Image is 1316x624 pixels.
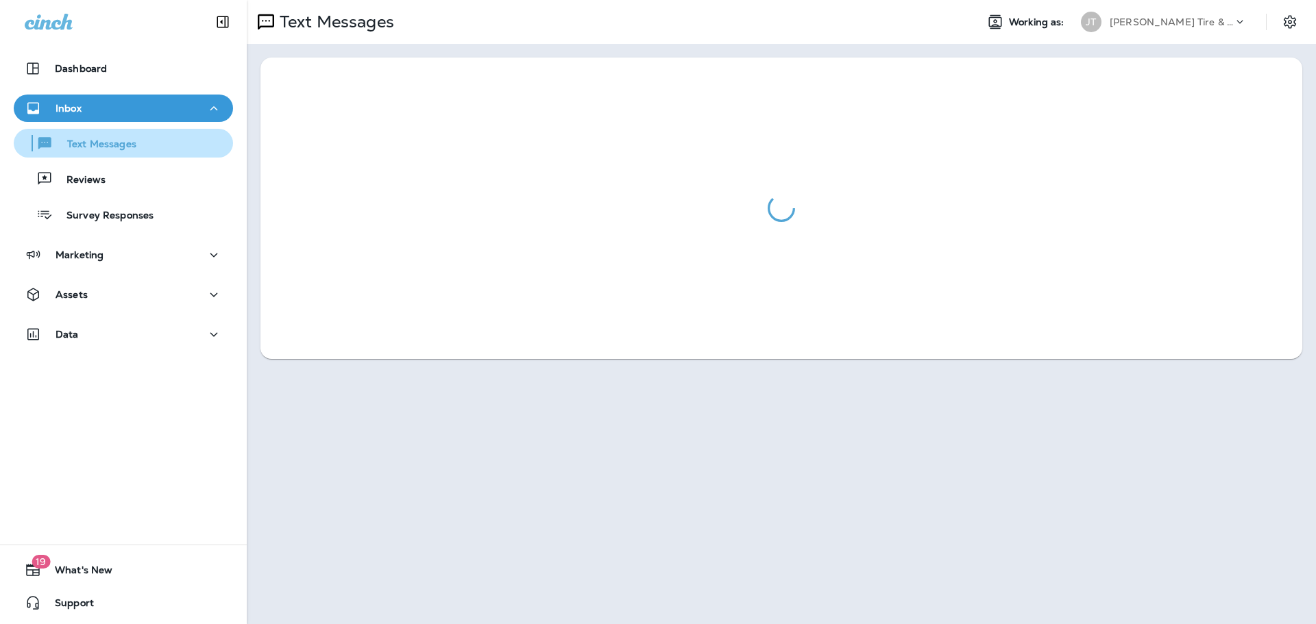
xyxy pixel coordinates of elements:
[274,12,394,32] p: Text Messages
[56,103,82,114] p: Inbox
[14,164,233,193] button: Reviews
[53,174,106,187] p: Reviews
[1009,16,1067,28] span: Working as:
[56,249,103,260] p: Marketing
[14,241,233,269] button: Marketing
[14,95,233,122] button: Inbox
[56,329,79,340] p: Data
[41,564,112,581] span: What's New
[53,138,136,151] p: Text Messages
[55,63,107,74] p: Dashboard
[41,597,94,614] span: Support
[1110,16,1233,27] p: [PERSON_NAME] Tire & Auto
[1081,12,1101,32] div: JT
[14,281,233,308] button: Assets
[14,129,233,158] button: Text Messages
[14,200,233,229] button: Survey Responses
[1278,10,1302,34] button: Settings
[204,8,242,36] button: Collapse Sidebar
[14,321,233,348] button: Data
[32,555,50,569] span: 19
[14,556,233,584] button: 19What's New
[14,55,233,82] button: Dashboard
[53,210,154,223] p: Survey Responses
[56,289,88,300] p: Assets
[14,589,233,616] button: Support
